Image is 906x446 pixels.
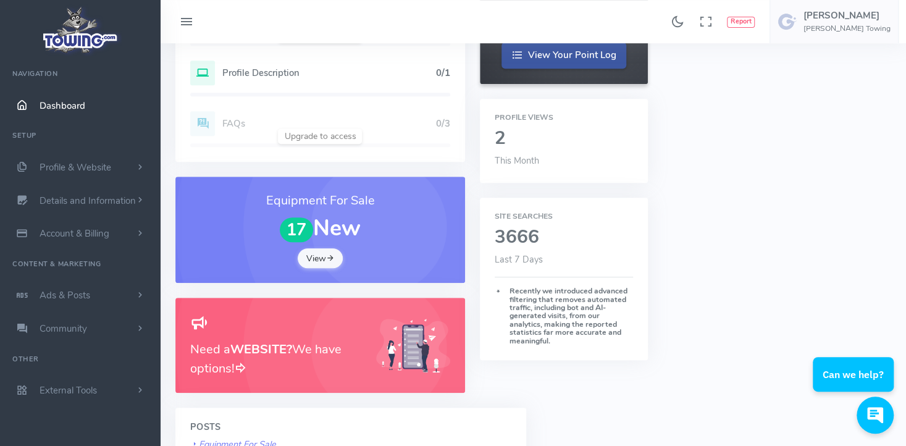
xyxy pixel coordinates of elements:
[190,191,450,210] h3: Equipment For Sale
[190,423,511,432] h4: Posts
[40,195,136,207] span: Details and Information
[376,319,450,372] img: Generic placeholder image
[436,68,450,78] h5: 0/1
[190,216,450,242] h1: New
[40,289,90,301] span: Ads & Posts
[495,154,539,167] span: This Month
[40,322,87,335] span: Community
[778,12,797,32] img: user-image
[501,42,626,69] a: View Your Point Log
[495,253,543,266] span: Last 7 Days
[495,212,633,221] h6: Site Searches
[803,323,906,446] iframe: Conversations
[280,217,313,243] span: 17
[727,17,755,28] button: Report
[803,11,891,20] h5: [PERSON_NAME]
[40,227,109,240] span: Account & Billing
[40,99,85,112] span: Dashboard
[495,287,633,345] h6: Recently we introduced advanced filtering that removes automated traffic, including bot and AI-ge...
[803,25,891,33] h6: [PERSON_NAME] Towing
[495,114,633,122] h6: Profile Views
[39,4,122,56] img: logo
[298,248,343,268] a: View
[495,227,633,248] h2: 3666
[190,340,361,378] h3: Need a We have options!
[40,384,97,397] span: External Tools
[40,161,111,174] span: Profile & Website
[495,128,633,149] h2: 2
[222,68,436,78] h5: Profile Description
[230,341,292,358] b: WEBSITE?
